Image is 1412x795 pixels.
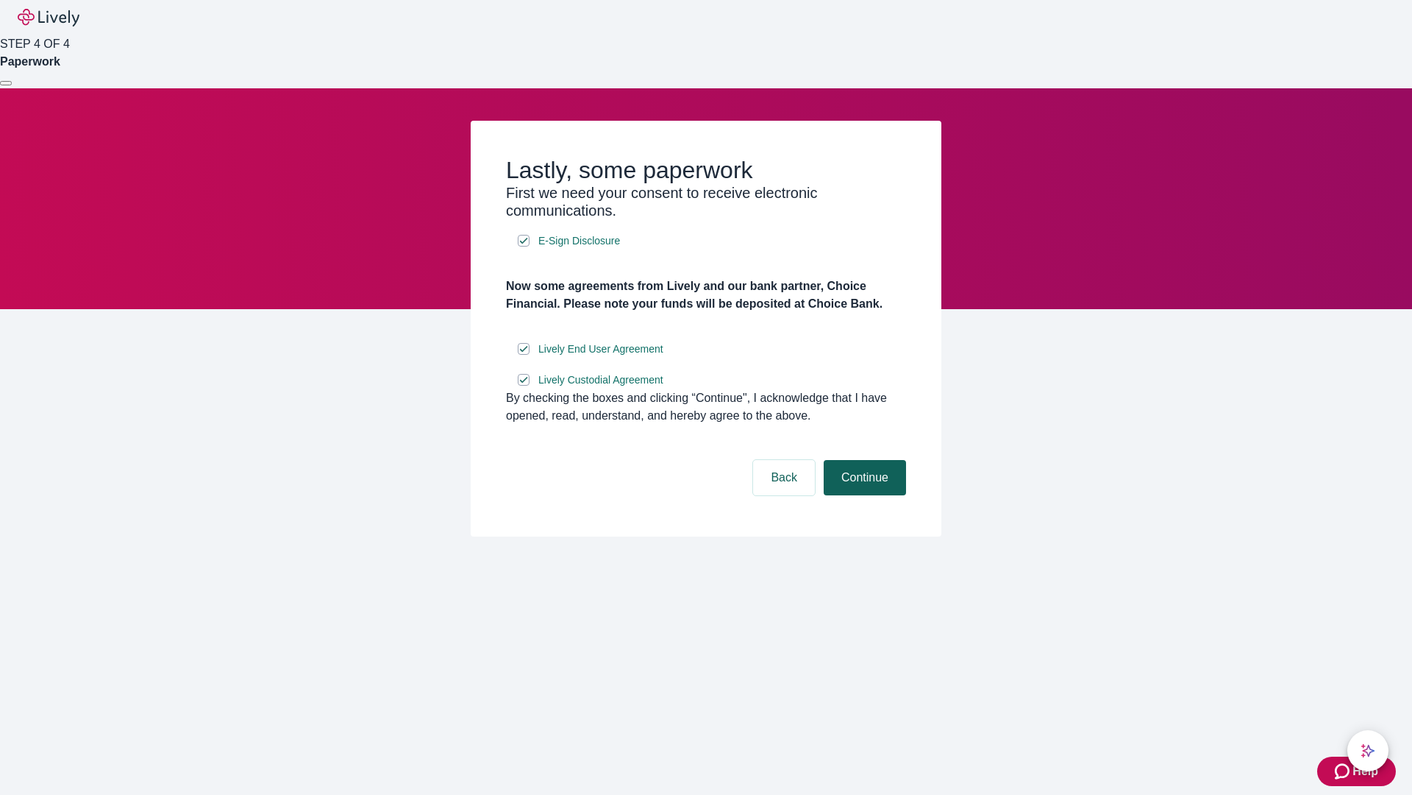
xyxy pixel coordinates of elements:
[1335,763,1352,780] svg: Zendesk support icon
[535,340,666,358] a: e-sign disclosure document
[824,460,906,495] button: Continue
[1317,757,1396,786] button: Zendesk support iconHelp
[535,371,666,389] a: e-sign disclosure document
[1347,730,1388,771] button: chat
[1361,743,1375,758] svg: Lively AI Assistant
[506,156,906,184] h2: Lastly, some paperwork
[1352,763,1378,780] span: Help
[506,278,906,313] h4: Now some agreements from Lively and our bank partner, Choice Financial. Please note your funds wi...
[753,460,815,495] button: Back
[538,233,620,249] span: E-Sign Disclosure
[506,184,906,219] h3: First we need your consent to receive electronic communications.
[538,372,663,388] span: Lively Custodial Agreement
[535,232,623,250] a: e-sign disclosure document
[538,342,663,357] span: Lively End User Agreement
[506,389,906,425] div: By checking the boxes and clicking “Continue", I acknowledge that I have opened, read, understand...
[18,9,79,26] img: Lively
